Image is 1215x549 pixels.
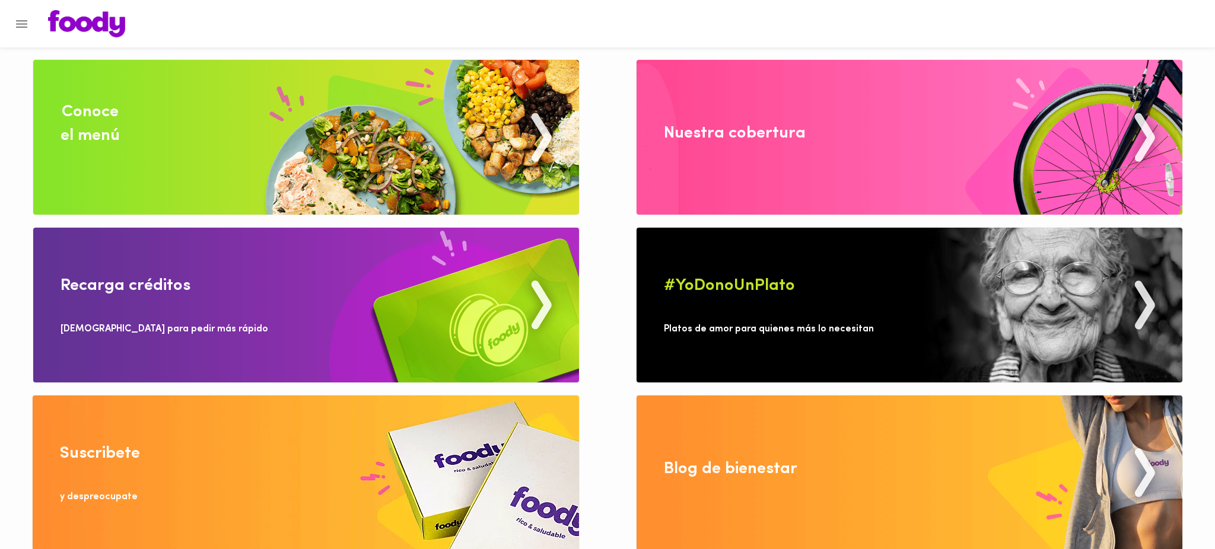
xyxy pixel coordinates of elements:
div: Nuestra cobertura [664,122,806,145]
div: Suscribete [60,442,140,465]
div: [DEMOGRAPHIC_DATA] para pedir más rápido [61,323,268,336]
button: Menu [7,9,36,39]
div: #YoDonoUnPlato [664,274,795,298]
div: Blog de bienestar [664,457,797,481]
img: logo.png [48,10,125,37]
iframe: Messagebird Livechat Widget [1146,480,1203,537]
div: Platos de amor para quienes más lo necesitan [664,323,874,336]
img: Conoce el menu [33,60,579,215]
img: Nuestra cobertura [637,60,1182,215]
img: Yo Dono un Plato [637,228,1182,382]
div: Conoce el menú [61,100,120,148]
div: Recarga créditos [61,274,190,298]
img: Recarga Creditos [33,228,579,382]
div: y despreocupate [60,490,138,504]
